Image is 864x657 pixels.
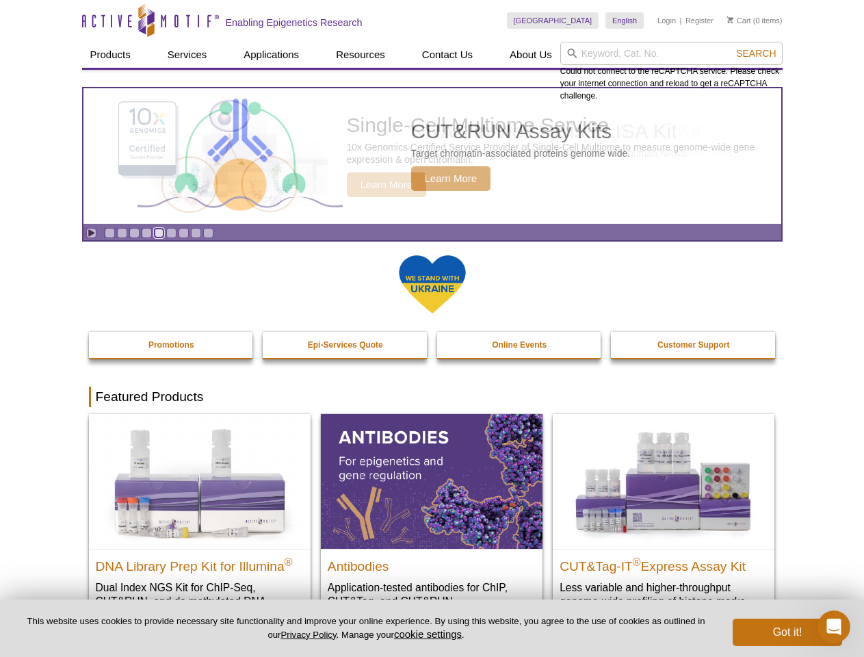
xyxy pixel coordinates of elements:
a: Cart [727,16,751,25]
h2: Featured Products [89,387,776,407]
a: Applications [235,42,307,68]
a: Services [159,42,215,68]
a: Toggle autoplay [86,228,96,238]
img: CUT&Tag-IT® Express Assay Kit [553,414,774,548]
a: Go to slide 9 [203,228,213,238]
a: Register [685,16,714,25]
a: [GEOGRAPHIC_DATA] [507,12,599,29]
a: Products [82,42,139,68]
a: Go to slide 1 [105,228,115,238]
a: Privacy Policy [280,630,336,640]
a: English [605,12,644,29]
p: Dual Index NGS Kit for ChIP-Seq, CUT&RUN, and ds methylated DNA assays. [96,580,304,622]
span: Search [736,48,776,59]
a: Promotions [89,332,254,358]
a: Contact Us [414,42,481,68]
a: Go to slide 8 [191,228,201,238]
button: Search [732,47,780,60]
strong: Customer Support [657,340,729,350]
img: All Antibodies [321,414,542,548]
a: Go to slide 5 [154,228,164,238]
a: Online Events [437,332,603,358]
li: | [680,12,682,29]
p: This website uses cookies to provide necessary site functionality and improve your online experie... [22,615,710,641]
a: Resources [328,42,393,68]
a: Go to slide 2 [117,228,127,238]
a: Epi-Services Quote [263,332,428,358]
p: Less variable and higher-throughput genome-wide profiling of histone marks​. [560,580,768,608]
img: DNA Library Prep Kit for Illumina [89,414,311,548]
a: About Us [501,42,560,68]
a: Go to slide 3 [129,228,140,238]
button: cookie settings [394,628,462,640]
img: We Stand With Ukraine [398,254,467,315]
h2: CUT&Tag-IT Express Assay Kit [560,553,768,574]
button: Got it! [733,619,842,646]
sup: ® [633,556,641,567]
iframe: Intercom live chat [817,610,850,643]
div: Could not connect to the reCAPTCHA service. Please check your internet connection and reload to g... [560,42,783,102]
h2: DNA Library Prep Kit for Illumina [96,553,304,574]
sup: ® [285,556,293,567]
a: Go to slide 7 [179,228,189,238]
a: Go to slide 4 [142,228,152,238]
strong: Promotions [148,340,194,350]
a: Login [657,16,676,25]
p: Application-tested antibodies for ChIP, CUT&Tag, and CUT&RUN. [328,580,536,608]
input: Keyword, Cat. No. [560,42,783,65]
strong: Online Events [492,340,547,350]
a: Customer Support [611,332,776,358]
h2: Enabling Epigenetics Research [226,16,363,29]
a: CUT&Tag-IT® Express Assay Kit CUT&Tag-IT®Express Assay Kit Less variable and higher-throughput ge... [553,414,774,621]
a: All Antibodies Antibodies Application-tested antibodies for ChIP, CUT&Tag, and CUT&RUN. [321,414,542,621]
strong: Epi-Services Quote [308,340,383,350]
img: Your Cart [727,16,733,23]
a: DNA Library Prep Kit for Illumina DNA Library Prep Kit for Illumina® Dual Index NGS Kit for ChIP-... [89,414,311,635]
h2: Antibodies [328,553,536,574]
li: (0 items) [727,12,783,29]
a: Go to slide 6 [166,228,176,238]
